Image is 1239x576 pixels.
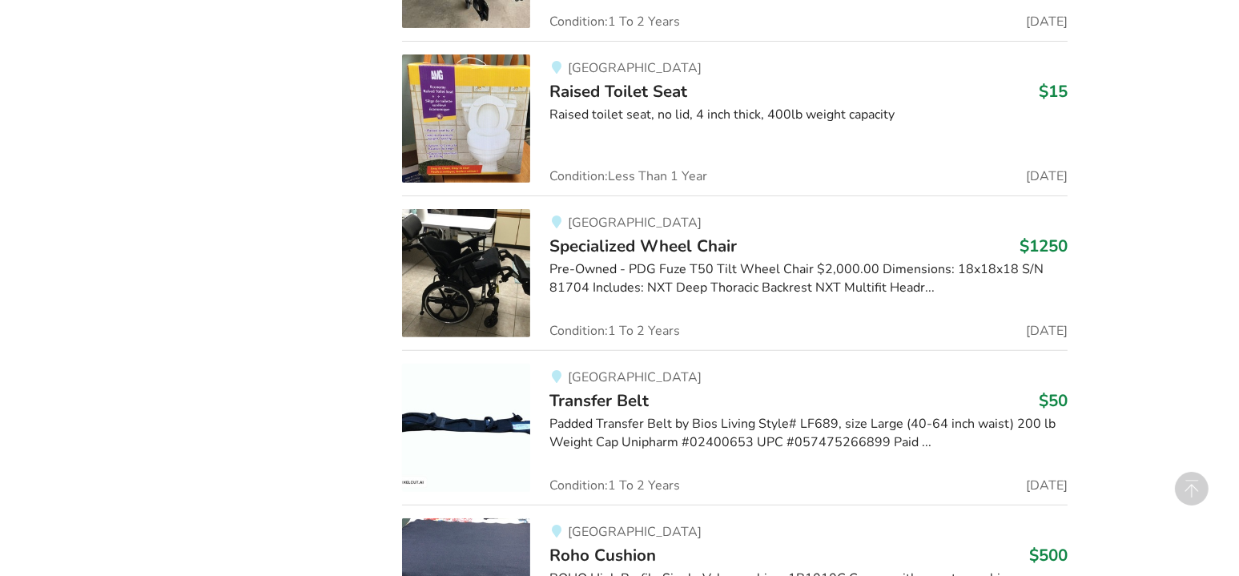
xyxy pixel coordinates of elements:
[1026,170,1068,183] span: [DATE]
[1029,545,1068,566] h3: $500
[402,350,1068,505] a: transfer aids-transfer belt[GEOGRAPHIC_DATA]Transfer Belt$50Padded Transfer Belt by Bios Living S...
[568,59,702,77] span: [GEOGRAPHIC_DATA]
[549,389,649,412] span: Transfer Belt
[568,369,702,386] span: [GEOGRAPHIC_DATA]
[402,41,1068,195] a: bathroom safety-raised toilet seat[GEOGRAPHIC_DATA]Raised Toilet Seat$15Raised toilet seat, no li...
[568,523,702,541] span: [GEOGRAPHIC_DATA]
[402,364,530,492] img: transfer aids-transfer belt
[549,15,680,28] span: Condition: 1 To 2 Years
[1039,81,1068,102] h3: $15
[568,214,702,232] span: [GEOGRAPHIC_DATA]
[1026,324,1068,337] span: [DATE]
[402,209,530,337] img: mobility-specialized wheel chair
[549,170,707,183] span: Condition: Less Than 1 Year
[402,195,1068,350] a: mobility-specialized wheel chair[GEOGRAPHIC_DATA]Specialized Wheel Chair$1250Pre-Owned - PDG Fuze...
[549,235,737,257] span: Specialized Wheel Chair
[1026,15,1068,28] span: [DATE]
[1039,390,1068,411] h3: $50
[1026,479,1068,492] span: [DATE]
[549,415,1068,452] div: Padded Transfer Belt by Bios Living Style# LF689, size Large (40-64 inch waist) 200 lb Weight Cap...
[549,106,1068,124] div: Raised toilet seat, no lid, 4 inch thick, 400lb weight capacity
[549,324,680,337] span: Condition: 1 To 2 Years
[549,80,687,103] span: Raised Toilet Seat
[402,54,530,183] img: bathroom safety-raised toilet seat
[549,260,1068,297] div: Pre-Owned - PDG Fuze T50 Tilt Wheel Chair $2,000.00 Dimensions: 18x18x18 S/N 81704 Includes: NXT ...
[549,544,656,566] span: Roho Cushion
[1020,236,1068,256] h3: $1250
[549,479,680,492] span: Condition: 1 To 2 Years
